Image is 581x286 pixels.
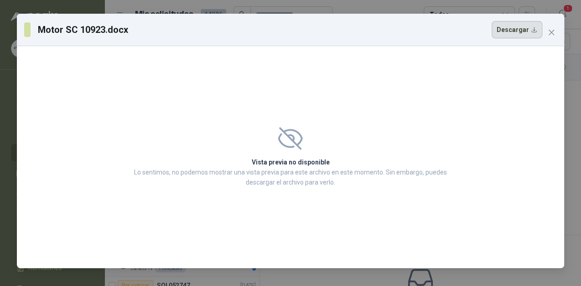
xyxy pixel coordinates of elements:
button: Descargar [492,21,542,38]
button: Close [544,25,559,40]
span: close [548,29,555,36]
p: Lo sentimos, no podemos mostrar una vista previa para este archivo en este momento. Sin embargo, ... [131,167,450,187]
h3: Motor SC 10923.docx [38,23,129,37]
h2: Vista previa no disponible [131,157,450,167]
